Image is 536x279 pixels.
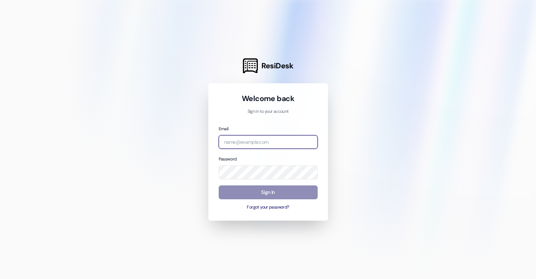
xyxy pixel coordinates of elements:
h1: Welcome back [219,94,318,104]
img: ResiDesk Logo [243,58,258,73]
label: Password [219,156,237,162]
button: Forgot your password? [219,204,318,211]
p: Sign in to your account [219,109,318,115]
span: ResiDesk [261,61,293,71]
label: Email [219,126,229,132]
input: name@example.com [219,135,318,149]
button: Sign In [219,185,318,199]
